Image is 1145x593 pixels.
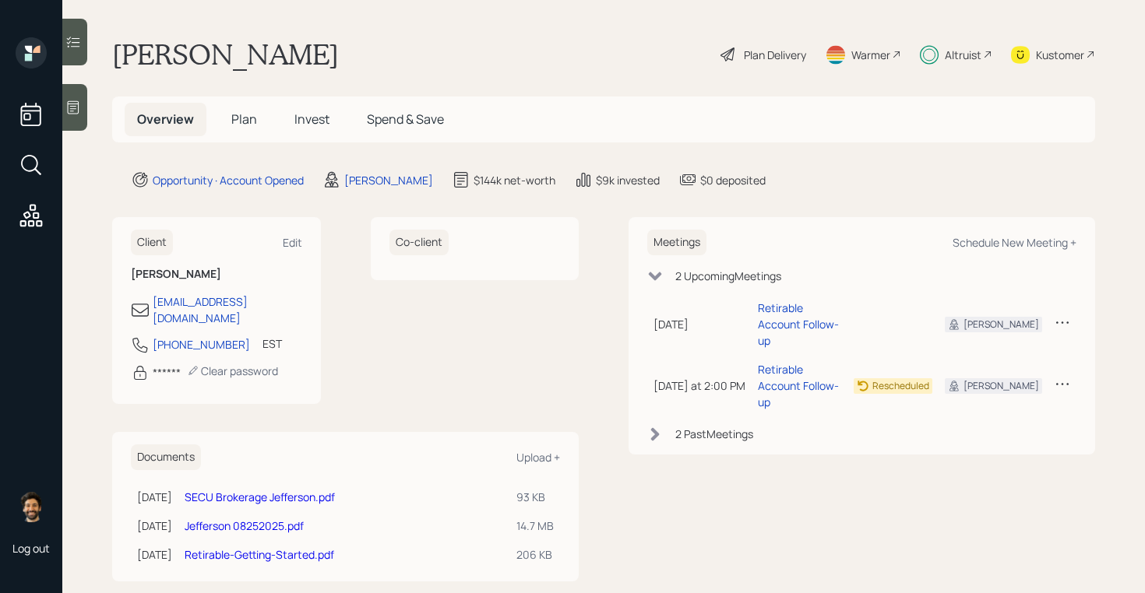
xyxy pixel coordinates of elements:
[16,491,47,522] img: eric-schwartz-headshot.png
[231,111,257,128] span: Plan
[137,489,172,505] div: [DATE]
[654,377,745,394] div: [DATE] at 2:00 PM
[596,172,660,188] div: $9k invested
[758,361,841,410] div: Retirable Account Follow-up
[516,518,554,534] div: 14.7 MB
[675,268,781,284] div: 2 Upcoming Meeting s
[153,336,250,353] div: [PHONE_NUMBER]
[675,426,753,442] div: 2 Past Meeting s
[185,518,304,533] a: Jefferson 08252025.pdf
[262,335,282,352] div: EST
[12,541,50,556] div: Log out
[474,172,555,188] div: $144k net-worth
[185,489,335,504] a: SECU Brokerage Jefferson.pdf
[700,172,766,188] div: $0 deposited
[185,547,334,562] a: Retirable-Getting-Started.pdf
[153,293,302,326] div: [EMAIL_ADDRESS][DOMAIN_NAME]
[137,518,172,534] div: [DATE]
[516,489,554,505] div: 93 KB
[516,546,554,563] div: 206 KB
[389,230,449,255] h6: Co-client
[1036,47,1084,63] div: Kustomer
[344,172,433,188] div: [PERSON_NAME]
[953,235,1076,250] div: Schedule New Meeting +
[153,172,304,188] div: Opportunity · Account Opened
[187,363,278,378] div: Clear password
[758,300,841,349] div: Retirable Account Follow-up
[137,546,172,563] div: [DATE]
[294,111,329,128] span: Invest
[112,37,339,72] h1: [PERSON_NAME]
[131,444,201,470] h6: Documents
[131,230,173,255] h6: Client
[945,47,981,63] div: Altruist
[516,450,560,465] div: Upload +
[137,111,194,128] span: Overview
[851,47,890,63] div: Warmer
[964,318,1039,332] div: [PERSON_NAME]
[131,268,302,281] h6: [PERSON_NAME]
[654,316,745,332] div: [DATE]
[647,230,706,255] h6: Meetings
[283,235,302,250] div: Edit
[872,379,929,393] div: Rescheduled
[964,379,1039,393] div: [PERSON_NAME]
[367,111,444,128] span: Spend & Save
[744,47,806,63] div: Plan Delivery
